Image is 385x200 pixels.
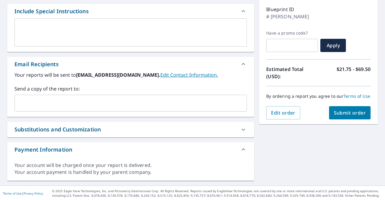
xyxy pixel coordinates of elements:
[266,30,318,36] label: Have a promo code?
[76,72,160,78] b: [EMAIL_ADDRESS][DOMAIN_NAME].
[14,125,101,134] div: Substitutions and Customization
[14,85,247,92] label: Send a copy of the report to:
[3,192,43,195] p: |
[14,7,89,15] div: Include Special Instructions
[3,191,22,195] a: Terms of Use
[14,71,247,78] label: Your reports will be sent to
[266,106,300,119] button: Edit order
[266,66,318,80] p: Estimated Total (USD):
[14,60,59,68] div: Email Recipients
[320,39,346,52] button: Apply
[266,13,309,20] p: # [PERSON_NAME]
[337,66,371,80] p: $21.75 - $69.50
[52,189,382,198] p: © 2025 Eagle View Technologies, Inc. and Pictometry International Corp. All Rights Reserved. Repo...
[7,122,254,137] div: Substitutions and Customization
[343,93,370,99] a: Terms of Use
[7,4,254,18] div: Include Special Instructions
[266,6,294,13] p: Blueprint ID
[14,169,247,176] div: Your account payment is handled by your parent company.
[325,42,341,49] span: Apply
[329,106,371,119] button: Submit order
[23,191,43,195] a: Privacy Policy
[7,57,254,71] div: Email Recipients
[266,94,371,99] p: By ordering a report you agree to our
[271,109,295,116] span: Edit order
[7,142,254,157] div: Payment Information
[160,72,218,78] a: EditContactInfo
[334,109,366,116] span: Submit order
[14,162,247,169] div: Your account will be charged once your report is delivered.
[14,146,72,154] div: Payment Information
